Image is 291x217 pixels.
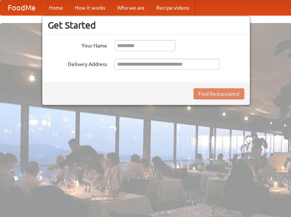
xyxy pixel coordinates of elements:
[43,0,69,15] a: Home
[48,59,107,68] label: Delivery Address
[48,20,244,31] h3: Get Started
[48,40,107,49] label: Your Name
[111,0,151,15] a: Who we are
[0,0,43,15] a: FoodMe
[151,0,195,15] a: Recipe videos
[69,0,111,15] a: How it works
[194,88,244,99] button: Find Restaurants!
